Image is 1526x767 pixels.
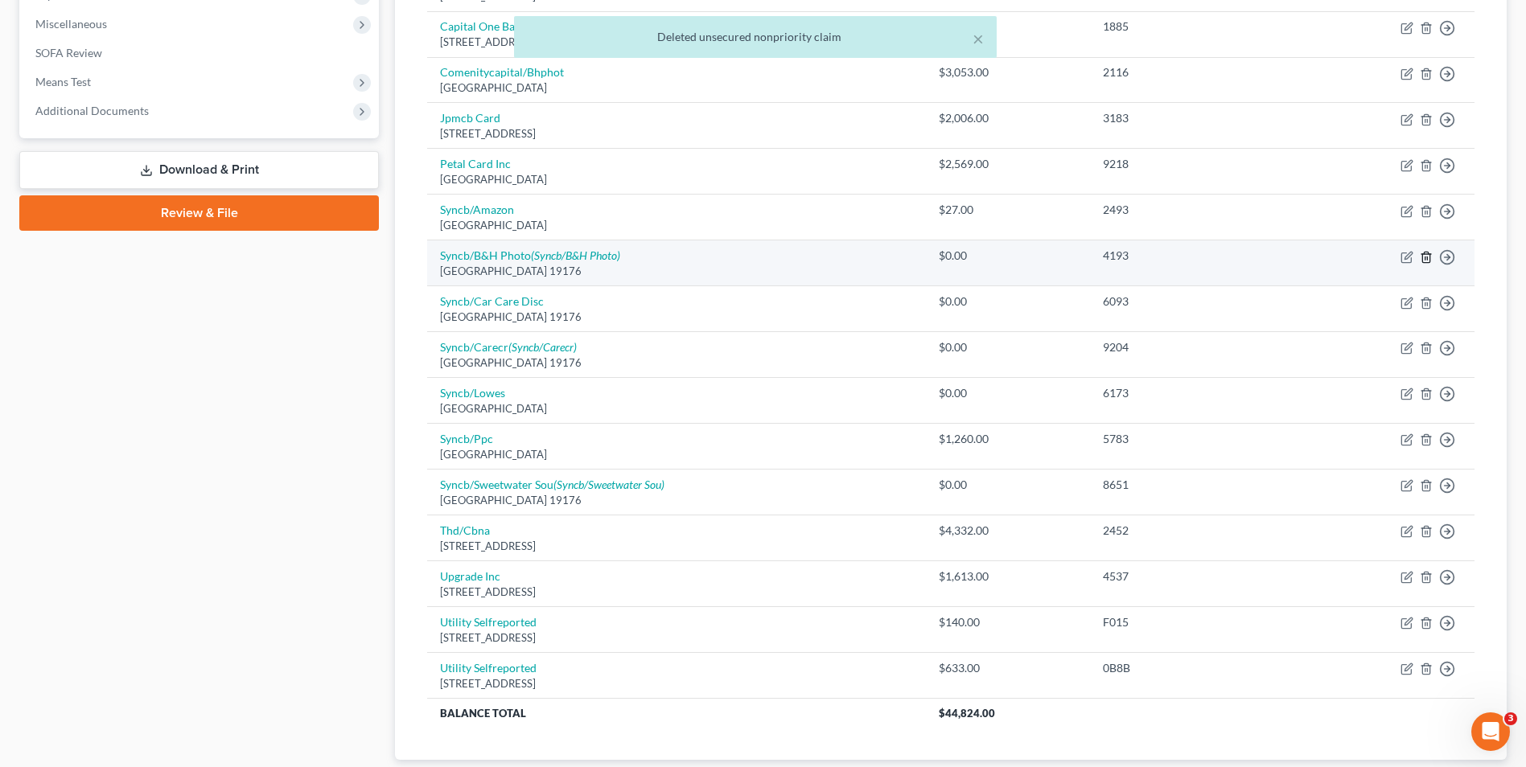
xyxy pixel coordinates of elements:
div: Deleted unsecured nonpriority claim [527,29,984,45]
div: 2493 [1103,202,1289,218]
a: Review & File [19,195,379,231]
div: $3,053.00 [939,64,1076,80]
div: [STREET_ADDRESS] [440,584,913,600]
div: F015 [1103,614,1289,630]
div: 2116 [1103,64,1289,80]
div: $140.00 [939,614,1076,630]
div: $0.00 [939,477,1076,493]
a: Comenitycapital/Bhphot [440,65,564,79]
th: Balance Total [427,699,926,728]
div: $0.00 [939,248,1076,264]
a: Syncb/Ppc [440,432,493,445]
div: 6093 [1103,293,1289,310]
div: $1,260.00 [939,431,1076,447]
div: $1,613.00 [939,568,1076,584]
span: Means Test [35,75,91,88]
div: $2,006.00 [939,110,1076,126]
div: 0B8B [1103,660,1289,676]
div: [GEOGRAPHIC_DATA] [440,447,913,462]
div: $633.00 [939,660,1076,676]
span: Additional Documents [35,104,149,117]
a: Download & Print [19,151,379,189]
a: Syncb/Carecr(Syncb/Carecr) [440,340,577,354]
div: $2,569.00 [939,156,1076,172]
i: (Syncb/Carecr) [508,340,577,354]
div: $4,332.00 [939,523,1076,539]
div: 3183 [1103,110,1289,126]
i: (Syncb/B&H Photo) [531,248,620,262]
span: 3 [1504,712,1517,725]
div: $27.00 [939,202,1076,218]
a: Syncb/Sweetwater Sou(Syncb/Sweetwater Sou) [440,478,664,491]
i: (Syncb/Sweetwater Sou) [553,478,664,491]
div: [GEOGRAPHIC_DATA] [440,218,913,233]
div: 5783 [1103,431,1289,447]
div: 9218 [1103,156,1289,172]
a: Syncb/Amazon [440,203,514,216]
a: Syncb/B&H Photo(Syncb/B&H Photo) [440,248,620,262]
a: Utility Selfreported [440,615,537,629]
div: 4537 [1103,568,1289,584]
a: Thd/Cbna [440,523,490,537]
div: [GEOGRAPHIC_DATA] 19176 [440,355,913,371]
div: $0.00 [939,293,1076,310]
a: Syncb/Car Care Disc [440,294,544,308]
div: 6173 [1103,385,1289,401]
div: 9204 [1103,339,1289,355]
a: Petal Card Inc [440,157,511,170]
div: [STREET_ADDRESS] [440,126,913,142]
iframe: Intercom live chat [1471,712,1510,751]
button: × [973,29,984,48]
div: [GEOGRAPHIC_DATA] [440,80,913,96]
div: [GEOGRAPHIC_DATA] [440,172,913,187]
div: [STREET_ADDRESS] [440,630,913,646]
a: Jpmcb Card [440,111,500,125]
div: [GEOGRAPHIC_DATA] [440,401,913,416]
div: [STREET_ADDRESS] [440,676,913,691]
div: $0.00 [939,385,1076,401]
div: [GEOGRAPHIC_DATA] 19176 [440,264,913,279]
div: 8651 [1103,477,1289,493]
div: [GEOGRAPHIC_DATA] 19176 [440,310,913,325]
div: 2452 [1103,523,1289,539]
a: Syncb/Lowes [440,386,505,400]
span: $44,824.00 [939,707,995,720]
div: $0.00 [939,339,1076,355]
div: [STREET_ADDRESS] [440,539,913,554]
a: Upgrade Inc [440,569,500,583]
div: [GEOGRAPHIC_DATA] 19176 [440,493,913,508]
a: Utility Selfreported [440,661,537,675]
div: 4193 [1103,248,1289,264]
